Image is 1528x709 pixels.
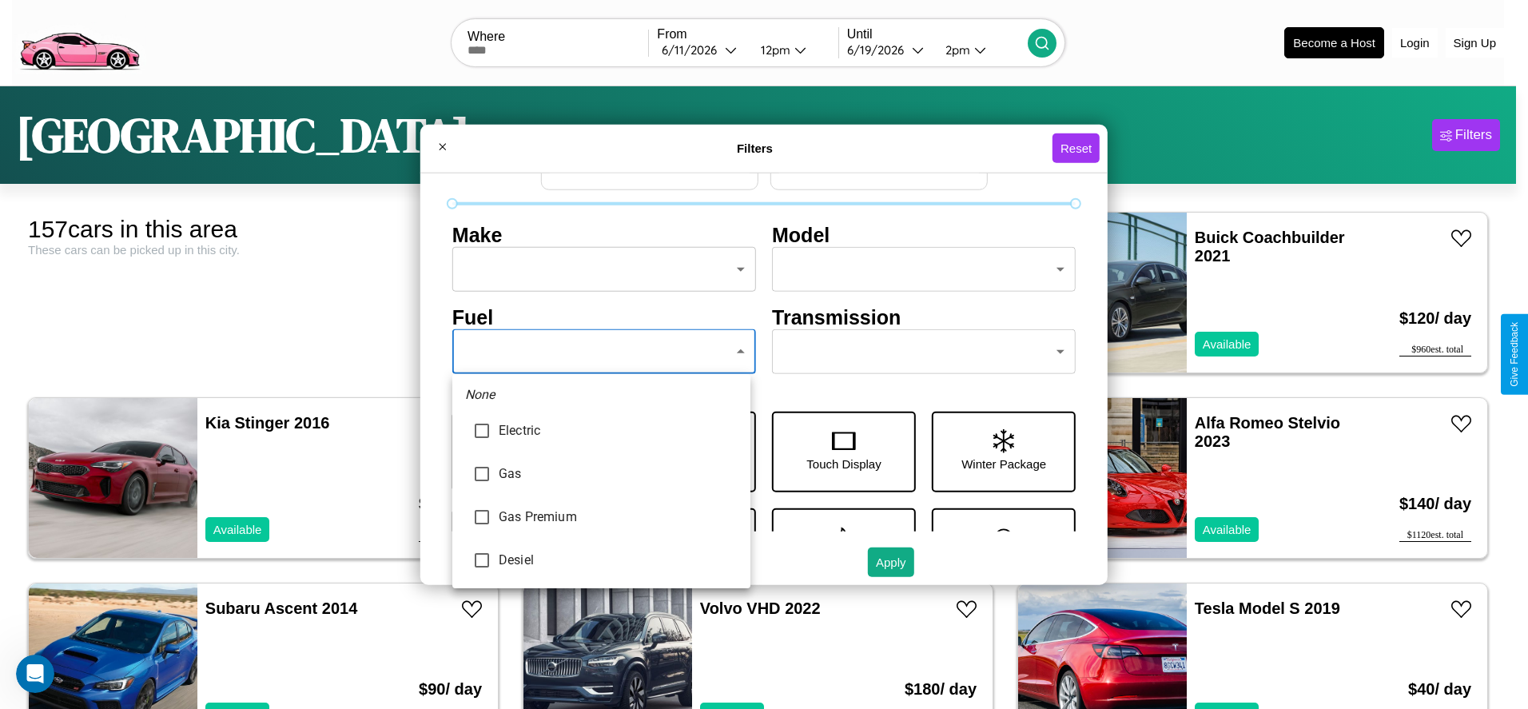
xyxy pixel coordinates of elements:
span: Gas Premium [499,508,738,527]
span: Gas [499,464,738,484]
span: Desiel [499,551,738,570]
iframe: Intercom live chat [16,655,54,693]
span: Electric [499,421,738,440]
div: Give Feedback [1509,322,1520,387]
em: None [465,385,495,404]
